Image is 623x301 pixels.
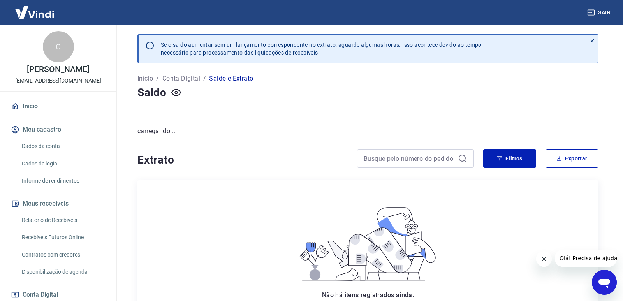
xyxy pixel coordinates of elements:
span: Olá! Precisa de ajuda? [5,5,65,12]
input: Busque pelo número do pedido [364,153,455,164]
button: Exportar [546,149,598,168]
button: Filtros [483,149,536,168]
a: Início [9,98,107,115]
h4: Extrato [137,152,348,168]
p: [PERSON_NAME] [27,65,89,74]
iframe: Mensagem da empresa [555,250,617,267]
iframe: Fechar mensagem [536,251,552,267]
a: Relatório de Recebíveis [19,212,107,228]
a: Contratos com credores [19,247,107,263]
a: Recebíveis Futuros Online [19,229,107,245]
span: Não há itens registrados ainda. [322,291,414,299]
p: / [156,74,159,83]
a: Dados de login [19,156,107,172]
p: [EMAIL_ADDRESS][DOMAIN_NAME] [15,77,101,85]
div: C [43,31,74,62]
a: Início [137,74,153,83]
a: Disponibilização de agenda [19,264,107,280]
button: Sair [586,5,614,20]
h4: Saldo [137,85,167,100]
p: Se o saldo aumentar sem um lançamento correspondente no extrato, aguarde algumas horas. Isso acon... [161,41,482,56]
p: Saldo e Extrato [209,74,253,83]
button: Meus recebíveis [9,195,107,212]
a: Dados da conta [19,138,107,154]
button: Meu cadastro [9,121,107,138]
p: carregando... [137,127,598,136]
p: / [203,74,206,83]
iframe: Botão para abrir a janela de mensagens [592,270,617,295]
a: Informe de rendimentos [19,173,107,189]
a: Conta Digital [162,74,200,83]
img: Vindi [9,0,60,24]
